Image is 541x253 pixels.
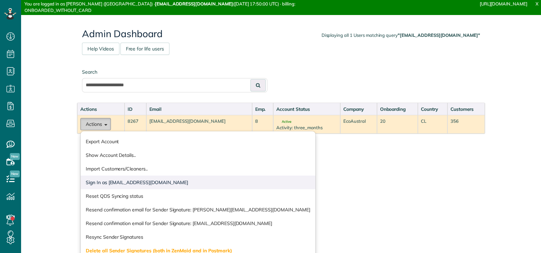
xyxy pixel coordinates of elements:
[81,135,315,148] a: Export Account
[480,1,527,6] a: [URL][DOMAIN_NAME]
[125,115,146,134] td: 8267
[276,124,337,131] div: Activity: three_months
[81,148,315,162] a: Show Account Details..
[146,115,252,134] td: [EMAIL_ADDRESS][DOMAIN_NAME]
[255,106,270,113] div: Emp.
[120,43,169,55] a: Free for life users
[128,106,143,113] div: ID
[81,189,315,203] a: Reset QDS Syncing status
[322,32,480,39] div: Displaying all 1 Users matching query
[10,170,20,177] span: New
[398,32,480,38] strong: "[EMAIL_ADDRESS][DOMAIN_NAME]"
[81,230,315,244] a: Resync Sender Signatures
[10,153,20,160] span: New
[450,106,482,113] div: Customers
[343,106,374,113] div: Company
[80,106,121,113] div: Actions
[155,1,233,6] strong: [EMAIL_ADDRESS][DOMAIN_NAME]
[149,106,249,113] div: Email
[340,115,377,134] td: EcoAustral
[418,115,447,134] td: CL
[81,162,315,176] a: Import Customers/Cleaners..
[276,106,337,113] div: Account Status
[80,118,111,130] button: Actions
[276,120,291,123] span: Active
[377,115,418,134] td: 20
[81,203,315,217] a: Resend confirmation email for Sender Signature: [PERSON_NAME][EMAIL_ADDRESS][DOMAIN_NAME]
[81,176,315,189] a: Sign In as [EMAIL_ADDRESS][DOMAIN_NAME]
[421,106,444,113] div: Country
[82,69,267,75] label: Search
[81,217,315,230] a: Resend confirmation email for Sender Signature: [EMAIL_ADDRESS][DOMAIN_NAME]
[447,115,485,134] td: 356
[380,106,415,113] div: Onboarding
[252,115,274,134] td: 8
[82,43,119,55] a: Help Videos
[82,29,480,39] h2: Admin Dashboard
